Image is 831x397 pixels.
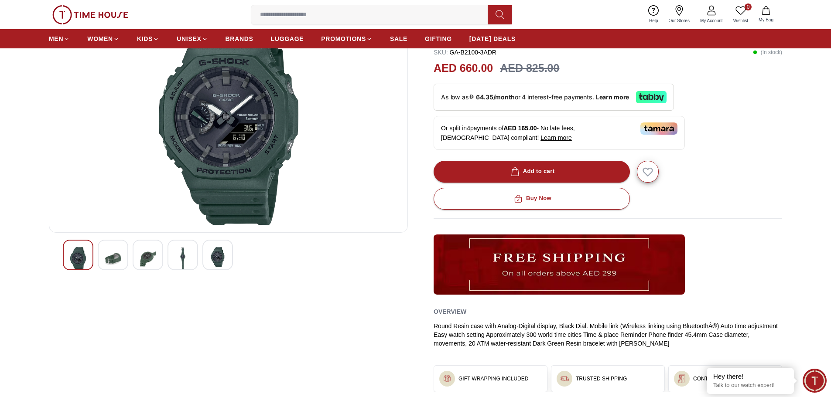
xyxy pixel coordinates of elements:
span: Help [646,17,662,24]
a: KIDS [137,31,159,47]
span: AED 165.00 [503,125,537,132]
a: SALE [390,31,407,47]
span: Our Stores [665,17,693,24]
img: G-Shock Men's Analog-Digital Black Dial Watch - GA-B2100-3ADR [140,247,156,271]
span: GIFTING [425,34,452,43]
a: PROMOTIONS [321,31,373,47]
div: Round Resin case with Analog-Digital display, Black Dial. Mobile link (Wireless linking using Blu... [434,322,782,348]
h3: AED 825.00 [500,60,559,77]
span: My Account [697,17,726,24]
img: ... [677,374,686,383]
img: G-Shock Men's Analog-Digital Black Dial Watch - GA-B2100-3ADR [70,247,86,271]
span: MEN [49,34,63,43]
button: My Bag [753,4,779,25]
span: WOMEN [87,34,113,43]
img: G-Shock Men's Analog-Digital Black Dial Watch - GA-B2100-3ADR [105,247,121,271]
img: G-Shock Men's Analog-Digital Black Dial Watch - GA-B2100-3ADR [56,16,400,225]
span: SKU : [434,49,448,56]
h2: AED 660.00 [434,60,493,77]
a: LUGGAGE [271,31,304,47]
h3: CONTACTLESS DELIVERY [693,375,759,382]
h3: TRUSTED SHIPPING [576,375,627,382]
img: Tamara [640,122,677,135]
div: Hey there! [713,372,787,381]
button: Add to cart [434,161,630,183]
span: [DATE] DEALS [469,34,516,43]
a: BRANDS [226,31,253,47]
a: MEN [49,31,70,47]
span: Learn more [540,134,572,141]
a: Our Stores [663,3,695,26]
span: KIDS [137,34,153,43]
img: ... [52,5,128,24]
div: Add to cart [509,166,555,176]
a: GIFTING [425,31,452,47]
span: PROMOTIONS [321,34,366,43]
span: My Bag [755,17,777,23]
span: LUGGAGE [271,34,304,43]
a: Help [644,3,663,26]
p: ( In stock ) [753,48,782,57]
span: Wishlist [730,17,752,24]
button: Buy Now [434,188,630,210]
img: G-Shock Men's Analog-Digital Black Dial Watch - GA-B2100-3ADR [175,247,191,271]
a: 0Wishlist [728,3,753,26]
img: ... [443,374,451,383]
a: WOMEN [87,31,120,47]
h3: GIFT WRAPPING INCLUDED [458,375,528,382]
span: 0 [745,3,752,10]
h2: Overview [434,305,466,318]
div: Or split in 4 payments of - No late fees, [DEMOGRAPHIC_DATA] compliant! [434,116,685,150]
img: ... [560,374,569,383]
span: BRANDS [226,34,253,43]
p: Talk to our watch expert! [713,382,787,389]
img: G-Shock Men's Analog-Digital Black Dial Watch - GA-B2100-3ADR [210,247,226,267]
img: ... [434,234,685,295]
a: UNISEX [177,31,208,47]
a: [DATE] DEALS [469,31,516,47]
div: Buy Now [512,193,551,204]
span: SALE [390,34,407,43]
div: Chat Widget [803,369,827,393]
p: GA-B2100-3ADR [434,48,496,57]
span: UNISEX [177,34,201,43]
